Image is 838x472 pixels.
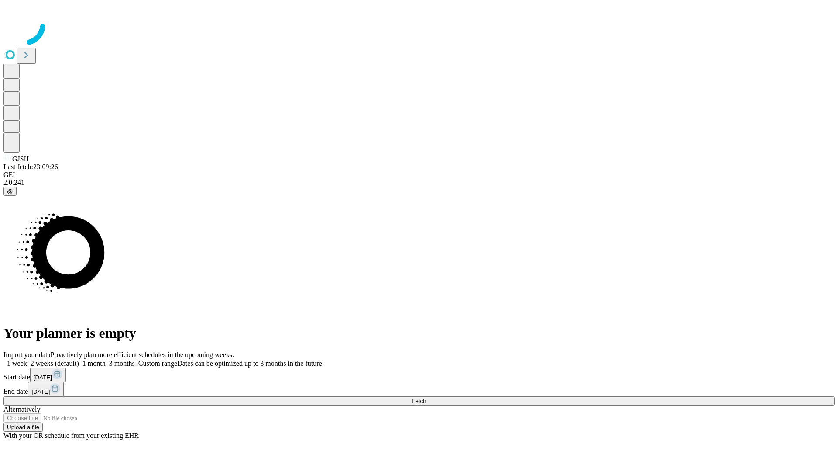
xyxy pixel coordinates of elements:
[3,325,835,341] h1: Your planner is empty
[34,374,52,381] span: [DATE]
[30,368,66,382] button: [DATE]
[7,188,13,194] span: @
[7,360,27,367] span: 1 week
[138,360,177,367] span: Custom range
[12,155,29,163] span: GJSH
[82,360,106,367] span: 1 month
[3,163,58,170] span: Last fetch: 23:09:26
[412,398,426,404] span: Fetch
[3,171,835,179] div: GEI
[3,423,43,432] button: Upload a file
[3,368,835,382] div: Start date
[3,187,17,196] button: @
[3,351,51,358] span: Import your data
[51,351,234,358] span: Proactively plan more efficient schedules in the upcoming weeks.
[31,389,50,395] span: [DATE]
[109,360,135,367] span: 3 months
[177,360,323,367] span: Dates can be optimized up to 3 months in the future.
[28,382,64,396] button: [DATE]
[3,179,835,187] div: 2.0.241
[3,406,40,413] span: Alternatively
[3,432,139,439] span: With your OR schedule from your existing EHR
[3,382,835,396] div: End date
[3,396,835,406] button: Fetch
[31,360,79,367] span: 2 weeks (default)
